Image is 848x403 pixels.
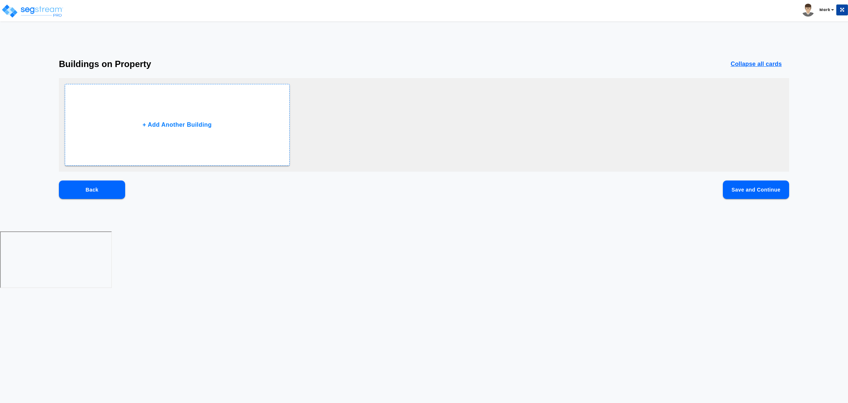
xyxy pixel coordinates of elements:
img: avatar.png [802,4,815,17]
b: Mark [819,7,830,13]
button: Back [59,181,125,199]
h3: Buildings on Property [59,59,151,69]
img: logo_pro_r.png [1,4,64,18]
button: Save and Continue [723,181,789,199]
button: + Add Another Building [65,84,290,166]
p: Collapse all cards [731,60,782,69]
